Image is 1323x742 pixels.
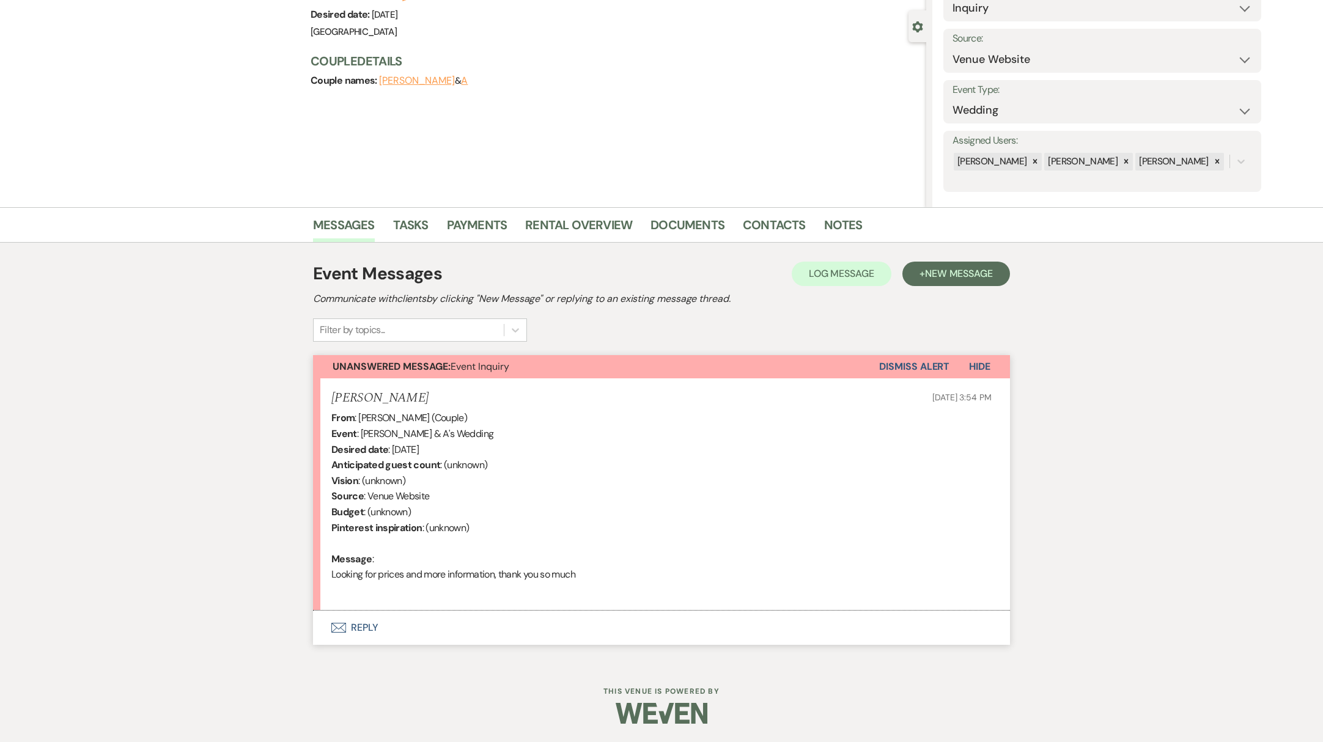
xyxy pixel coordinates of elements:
b: Message [331,553,372,565]
button: Close lead details [912,20,923,32]
h1: Event Messages [313,261,442,287]
label: Assigned Users: [953,132,1252,150]
div: [PERSON_NAME] [954,153,1029,171]
a: Contacts [743,215,806,242]
div: : [PERSON_NAME] (Couple) : [PERSON_NAME] & A's Wedding : [DATE] : (unknown) : (unknown) : Venue W... [331,410,992,598]
b: Event [331,427,357,440]
a: Rental Overview [525,215,632,242]
button: Unanswered Message:Event Inquiry [313,355,879,378]
b: Budget [331,505,364,518]
b: Vision [331,474,358,487]
button: Hide [949,355,1010,378]
h3: Couple Details [311,53,914,70]
a: Messages [313,215,375,242]
span: Couple names: [311,74,379,87]
a: Notes [824,215,863,242]
span: New Message [925,267,993,280]
a: Tasks [393,215,429,242]
b: From [331,411,355,424]
button: Log Message [792,262,891,286]
button: [PERSON_NAME] [379,76,455,86]
span: [DATE] [372,9,397,21]
span: Desired date: [311,8,372,21]
span: Log Message [809,267,874,280]
span: [GEOGRAPHIC_DATA] [311,26,397,38]
span: Event Inquiry [333,360,509,373]
span: Hide [969,360,990,373]
a: Payments [447,215,507,242]
b: Source [331,490,364,502]
div: [PERSON_NAME] [1044,153,1119,171]
b: Desired date [331,443,388,456]
h5: [PERSON_NAME] [331,391,429,406]
div: [PERSON_NAME] [1135,153,1211,171]
button: Reply [313,611,1010,645]
div: Filter by topics... [320,323,385,337]
b: Pinterest inspiration [331,521,422,534]
button: Dismiss Alert [879,355,949,378]
img: Weven Logo [616,692,707,735]
label: Source: [953,30,1252,48]
button: A [461,76,468,86]
label: Event Type: [953,81,1252,99]
span: & [379,75,468,87]
b: Anticipated guest count [331,458,440,471]
button: +New Message [902,262,1010,286]
a: Documents [650,215,724,242]
strong: Unanswered Message: [333,360,451,373]
span: [DATE] 3:54 PM [932,392,992,403]
h2: Communicate with clients by clicking "New Message" or replying to an existing message thread. [313,292,1010,306]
